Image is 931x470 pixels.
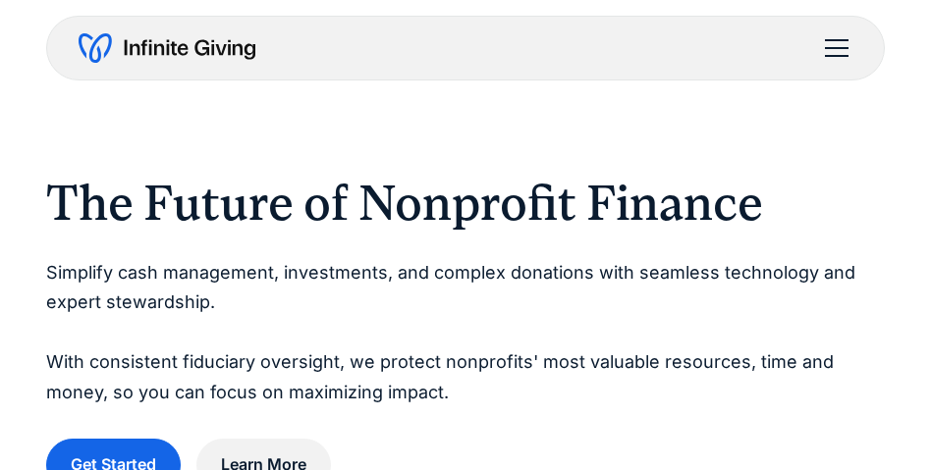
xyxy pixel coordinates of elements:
[813,25,852,72] div: menu
[46,258,884,408] p: Simplify cash management, investments, and complex donations with seamless technology and expert ...
[79,32,255,64] a: home
[46,173,884,235] h1: The Future of Nonprofit Finance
